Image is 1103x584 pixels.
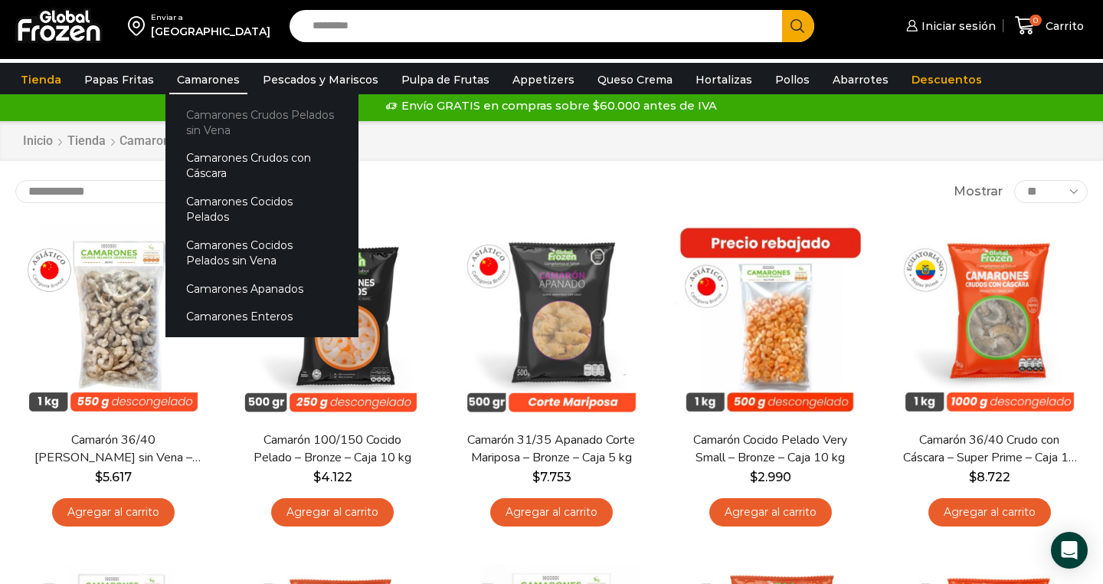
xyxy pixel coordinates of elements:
[255,65,386,94] a: Pescados y Mariscos
[77,65,162,94] a: Papas Fritas
[688,65,760,94] a: Hortalizas
[25,431,201,467] a: Camarón 36/40 [PERSON_NAME] sin Vena – Bronze – Caja 10 kg
[271,498,394,527] a: Agregar al carrito: “Camarón 100/150 Cocido Pelado - Bronze - Caja 10 kg”
[165,188,358,231] a: Camarones Cocidos Pelados
[52,498,175,527] a: Agregar al carrito: “Camarón 36/40 Crudo Pelado sin Vena - Bronze - Caja 10 kg”
[954,183,1003,201] span: Mostrar
[825,65,896,94] a: Abarrotes
[169,65,247,94] a: Camarones
[151,24,270,39] div: [GEOGRAPHIC_DATA]
[490,498,613,527] a: Agregar al carrito: “Camarón 31/35 Apanado Corte Mariposa - Bronze - Caja 5 kg”
[1011,8,1088,44] a: 0 Carrito
[969,470,977,484] span: $
[532,470,540,484] span: $
[165,274,358,303] a: Camarones Apanados
[313,470,321,484] span: $
[13,65,69,94] a: Tienda
[782,10,814,42] button: Search button
[590,65,680,94] a: Queso Crema
[750,470,758,484] span: $
[750,470,791,484] bdi: 2.990
[709,498,832,527] a: Agregar al carrito: “Camarón Cocido Pelado Very Small - Bronze - Caja 10 kg”
[165,303,358,331] a: Camarones Enteros
[1029,15,1042,27] span: 0
[505,65,582,94] a: Appetizers
[1042,18,1084,34] span: Carrito
[244,431,421,467] a: Camarón 100/150 Cocido Pelado – Bronze – Caja 10 kg
[918,18,996,34] span: Iniciar sesión
[165,100,358,144] a: Camarones Crudos Pelados sin Vena
[463,431,640,467] a: Camarón 31/35 Apanado Corte Mariposa – Bronze – Caja 5 kg
[15,180,211,203] select: Pedido de la tienda
[902,11,996,41] a: Iniciar sesión
[394,65,497,94] a: Pulpa de Frutas
[902,431,1078,467] a: Camarón 36/40 Crudo con Cáscara – Super Prime – Caja 10 kg
[904,65,990,94] a: Descuentos
[95,470,103,484] span: $
[1051,532,1088,569] div: Open Intercom Messenger
[532,470,571,484] bdi: 7.753
[95,470,132,484] bdi: 5.617
[165,231,358,274] a: Camarones Cocidos Pelados sin Vena
[768,65,817,94] a: Pollos
[119,133,183,148] h1: Camarones
[67,133,106,150] a: Tienda
[165,144,358,188] a: Camarones Crudos con Cáscara
[313,470,352,484] bdi: 4.122
[22,133,183,150] nav: Breadcrumb
[22,133,54,150] a: Inicio
[128,12,151,38] img: address-field-icon.svg
[682,431,859,467] a: Camarón Cocido Pelado Very Small – Bronze – Caja 10 kg
[969,470,1010,484] bdi: 8.722
[928,498,1051,527] a: Agregar al carrito: “Camarón 36/40 Crudo con Cáscara - Super Prime - Caja 10 kg”
[151,12,270,23] div: Enviar a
